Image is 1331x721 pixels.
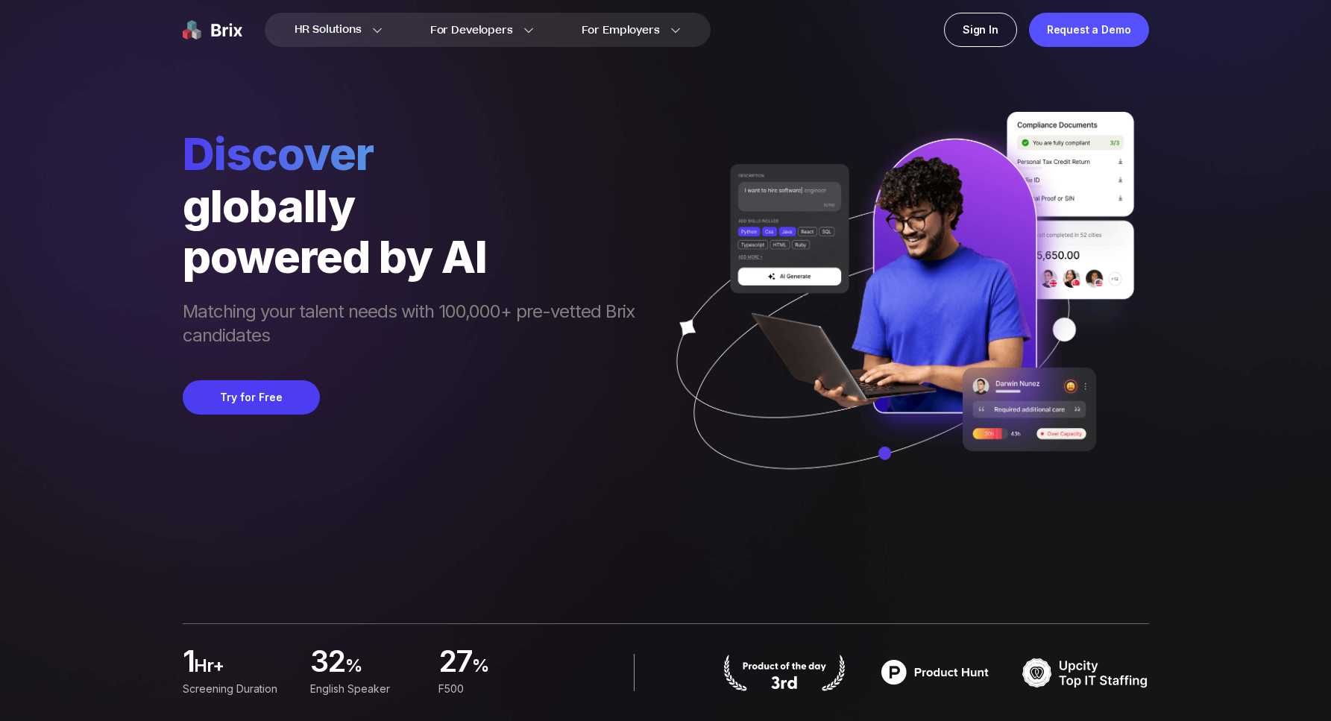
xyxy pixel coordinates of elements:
[721,654,848,691] img: product hunt badge
[438,681,547,697] div: F500
[310,648,345,678] span: 32
[430,22,513,38] span: For Developers
[183,300,649,350] span: Matching your talent needs with 100,000+ pre-vetted Brix candidates
[194,654,292,684] span: hr+
[438,648,472,678] span: 27
[295,18,362,42] span: HR Solutions
[1022,654,1149,691] img: TOP IT STAFFING
[872,654,998,691] img: product hunt badge
[183,380,320,415] button: Try for Free
[183,180,649,231] div: globally
[310,681,420,697] div: English Speaker
[345,654,421,684] span: %
[1029,13,1149,47] a: Request a Demo
[472,654,548,684] span: %
[582,22,660,38] span: For Employers
[944,13,1017,47] a: Sign In
[183,127,649,180] span: Discover
[649,112,1149,513] img: ai generate
[183,231,649,282] div: powered by AI
[183,681,292,697] div: Screening duration
[183,648,194,678] span: 1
